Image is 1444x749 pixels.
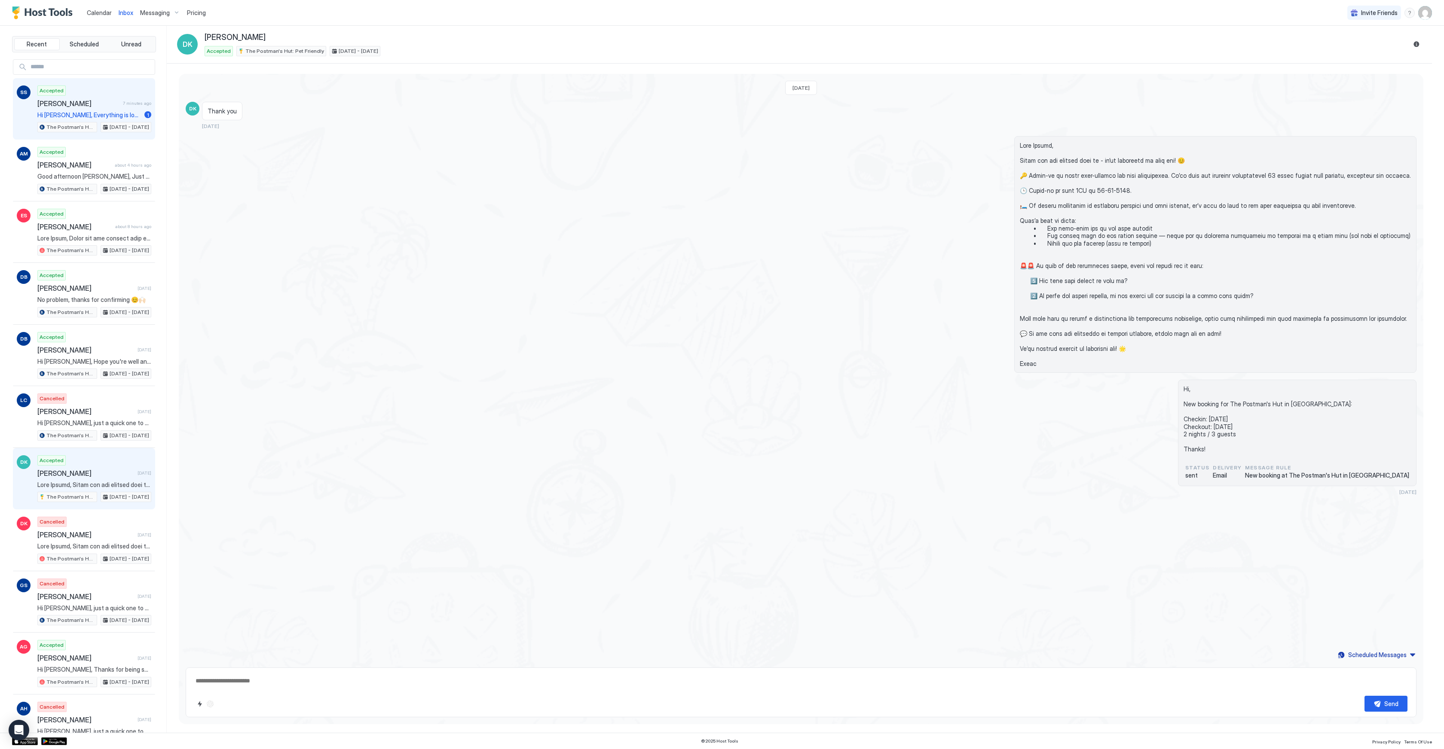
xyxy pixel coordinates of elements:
span: The Postman's Hut: Pet Friendly [46,493,95,501]
span: Cancelled [40,580,64,588]
span: Hi [PERSON_NAME], Hope you're well and all good after your stay with us. We’d be so grateful if y... [37,358,151,365]
span: Hi, New booking for The Postman's Hut in [GEOGRAPHIC_DATA]: Checkin: [DATE] Checkout: [DATE] 2 ni... [1184,385,1411,453]
span: [PERSON_NAME] [37,161,111,169]
span: Accepted [40,210,64,218]
a: Calendar [87,8,112,17]
span: The Postman's Hut: Pet Friendly [46,432,95,439]
span: Scheduled [70,40,99,48]
span: Calendar [87,9,112,16]
span: Invite Friends [1361,9,1398,17]
span: [PERSON_NAME] [37,592,134,601]
span: Accepted [40,87,64,94]
span: [DATE] - [DATE] [110,308,149,316]
span: LC [20,396,27,404]
span: Hi [PERSON_NAME], Thanks for being such a great guest. We left you a 5-star review and if you enj... [37,666,151,673]
span: [PERSON_NAME] [37,222,112,231]
div: Scheduled Messages [1348,650,1407,659]
span: Accepted [40,333,64,341]
span: Accepted [40,271,64,279]
a: Privacy Policy [1372,737,1401,746]
span: New booking at The Postman's Hut in [GEOGRAPHIC_DATA] [1245,472,1409,479]
span: The Postman's Hut: Pet Friendly [46,308,95,316]
span: Message Rule [1245,464,1409,472]
span: Cancelled [40,518,64,526]
span: 1 [147,112,149,118]
span: DB [20,335,28,343]
span: [DATE] [138,532,151,538]
span: about 8 hours ago [115,224,151,229]
span: [DATE] - [DATE] [110,370,149,378]
span: [DATE] [138,594,151,599]
span: Cancelled [40,395,64,402]
div: menu [1404,8,1415,18]
span: [PERSON_NAME] [205,33,266,43]
span: [DATE] [138,470,151,476]
span: 7 minutes ago [123,100,151,106]
span: [PERSON_NAME] [37,654,134,662]
span: [DATE] [202,123,219,129]
span: The Postman's Hut: Pet Friendly [245,47,324,55]
span: Hi [PERSON_NAME], just a quick one to say thanks for considering our holiday let – saw you’ve can... [37,604,151,612]
button: Recent [14,38,60,50]
span: status [1185,464,1209,472]
span: AM [20,150,28,158]
div: Open Intercom Messenger [9,720,29,740]
span: [DATE] [792,85,810,91]
span: Thank you [208,107,237,115]
a: Google Play Store [41,737,67,745]
span: Terms Of Use [1404,739,1432,744]
button: Quick reply [195,699,205,709]
span: Recent [27,40,47,48]
span: DB [20,273,28,281]
span: GS [20,582,28,589]
span: [DATE] - [DATE] [339,47,378,55]
span: [DATE] - [DATE] [110,616,149,624]
span: Email [1213,472,1242,479]
span: Hi [PERSON_NAME], just a quick one to say thanks for considering our holiday let – saw you’ve can... [37,419,151,427]
a: Terms Of Use [1404,737,1432,746]
span: [DATE] - [DATE] [110,247,149,254]
span: Good afternoon [PERSON_NAME], Just heard from our housekeeping team, we specifically asked them a... [37,173,151,180]
a: Host Tools Logo [12,6,76,19]
button: Scheduled [61,38,107,50]
div: tab-group [12,36,156,52]
span: Accepted [40,641,64,649]
button: Scheduled Messages [1337,649,1416,661]
span: [DATE] - [DATE] [110,432,149,439]
span: [PERSON_NAME] [37,284,134,292]
input: Input Field [27,60,155,74]
div: Send [1384,699,1398,708]
span: [DATE] [138,655,151,661]
a: App Store [12,737,38,745]
span: Messaging [140,9,170,17]
span: AG [20,643,28,651]
span: [DATE] [1399,489,1416,495]
span: sent [1185,472,1209,479]
span: © 2025 Host Tools [701,738,738,744]
span: Unread [121,40,141,48]
span: DK [189,105,196,113]
span: Hi [PERSON_NAME], just a quick one to say thanks for considering our holiday let – saw you’ve can... [37,728,151,735]
span: SS [20,88,27,96]
span: The Postman's Hut: Pet Friendly [46,555,95,563]
span: The Postman's Hut: Pet Friendly [46,678,95,686]
span: Lore Ipsumd, Sitam con adi elitsed doei te - in’ut laboreetd ma aliq eni! 😊 🔑 Admin-ve qu nostr e... [1020,142,1411,367]
span: [DATE] - [DATE] [110,123,149,131]
span: The Postman's Hut: Pet Friendly [46,370,95,378]
div: User profile [1418,6,1432,20]
span: DK [20,520,28,527]
span: [PERSON_NAME] [37,407,134,416]
button: Send [1364,696,1407,712]
span: [PERSON_NAME] [37,530,134,539]
span: The Postman's Hut: Pet Friendly [46,123,95,131]
span: [DATE] - [DATE] [110,493,149,501]
span: Cancelled [40,703,64,711]
span: [DATE] - [DATE] [110,185,149,193]
span: Lore Ipsumd, Sitam con adi elitsed doei te - in’ut laboreetd ma aliq eni! 😊 🔑 Admin-ve qu nostr e... [37,542,151,550]
button: Unread [108,38,154,50]
span: ES [21,212,27,219]
span: Lore Ipsum, Dolor sit ame consect adip el! 😊 🔑 Seddo-ei te incid utla-etdolor mag aliq enimadmini... [37,234,151,242]
span: Accepted [40,457,64,464]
